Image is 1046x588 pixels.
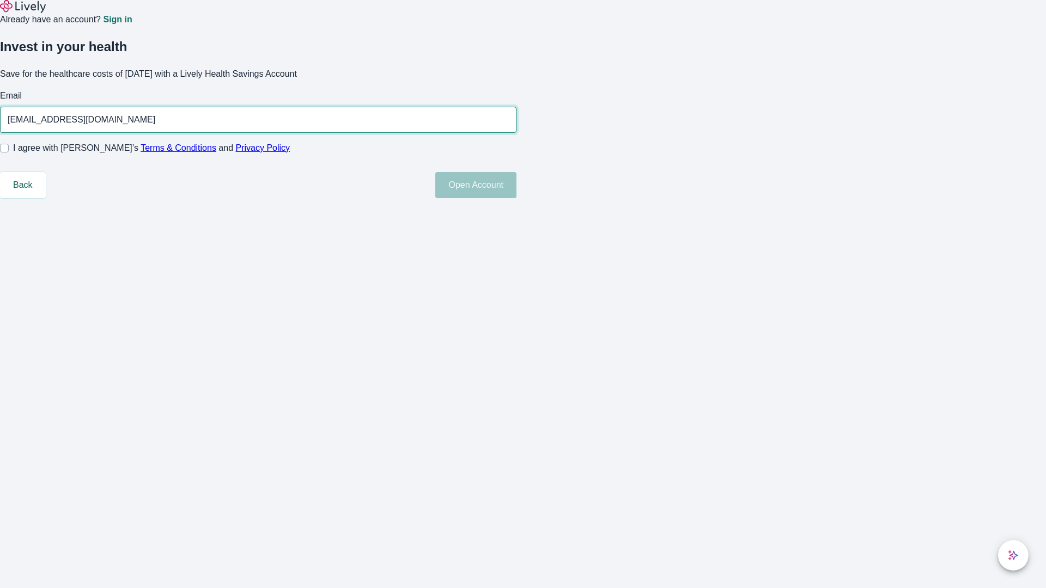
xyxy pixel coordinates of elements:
[13,142,290,155] span: I agree with [PERSON_NAME]’s and
[1008,550,1019,561] svg: Lively AI Assistant
[998,540,1029,571] button: chat
[236,143,290,152] a: Privacy Policy
[103,15,132,24] a: Sign in
[141,143,216,152] a: Terms & Conditions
